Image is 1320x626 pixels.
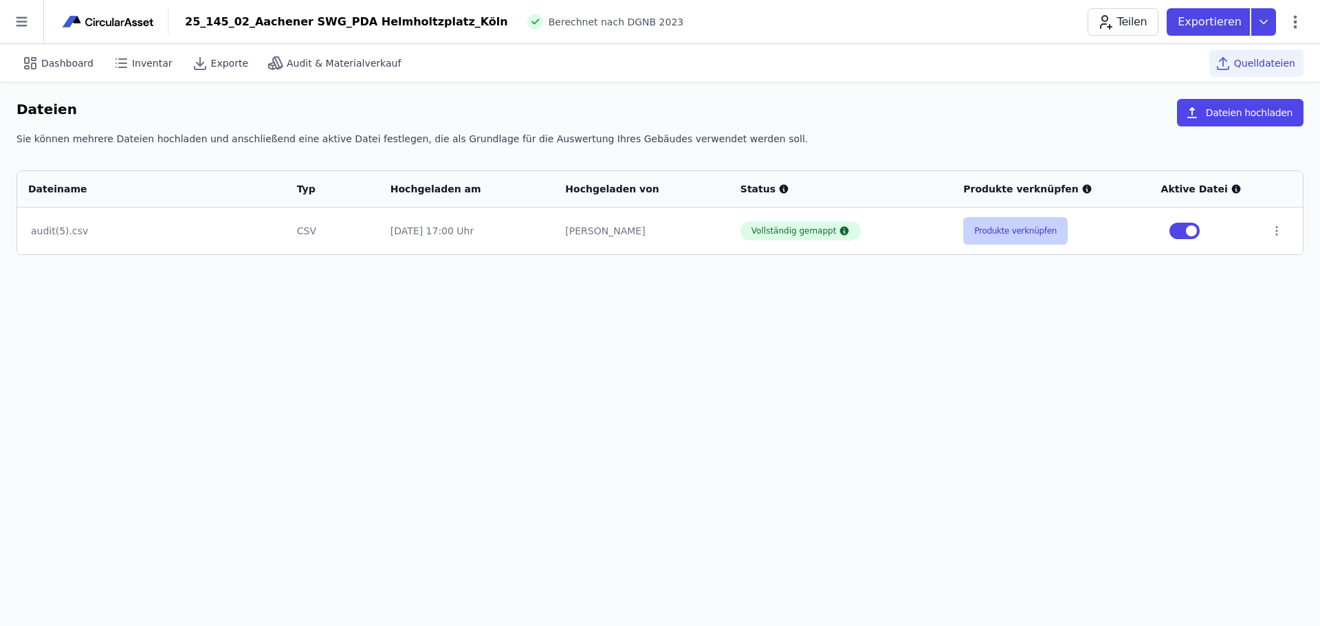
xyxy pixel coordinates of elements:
div: CSV [297,224,368,238]
div: Vollständig gemappt [751,225,837,236]
p: Exportieren [1178,14,1244,30]
span: Berechnet nach DGNB 2023 [549,15,684,29]
button: Teilen [1088,8,1158,36]
span: Quelldateien [1234,56,1295,70]
button: Dateien hochladen [1177,99,1303,126]
span: Audit & Materialverkauf [287,56,401,70]
div: Status [740,182,941,196]
span: Dashboard [41,56,93,70]
div: 25_145_02_Aachener SWG_PDA Helmholtzplatz_Köln [185,14,508,30]
button: Produkte verknüpfen [963,217,1068,245]
div: Typ [297,182,352,196]
img: Concular [60,14,157,30]
h6: Dateien [16,99,77,121]
div: [PERSON_NAME] [565,224,718,238]
span: Exporte [211,56,248,70]
div: [DATE] 17:00 Uhr [390,224,544,238]
div: Hochgeladen von [565,182,701,196]
div: Produkte verknüpfen [963,182,1138,196]
div: Hochgeladen am [390,182,526,196]
div: Aktive Datei [1161,182,1249,196]
div: audit(5).csv [31,224,272,238]
span: Inventar [132,56,173,70]
div: Sie können mehrere Dateien hochladen und anschließend eine aktive Datei festlegen, die als Grundl... [16,132,1303,157]
div: Dateiname [28,182,256,196]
